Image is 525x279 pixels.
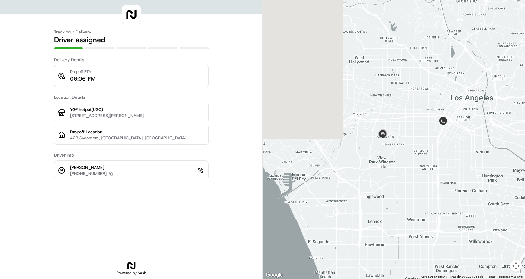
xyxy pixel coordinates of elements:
h3: Driver Info [54,152,209,158]
a: Terms [487,275,495,278]
p: [PHONE_NUMBER] [70,170,107,176]
button: Keyboard shortcuts [421,275,447,279]
h2: Driver assigned [54,35,209,45]
p: Dropoff ETA [70,69,95,75]
p: YGF hotpot(USC) [70,106,205,113]
button: Map camera controls [510,260,522,272]
a: Report a map error [499,275,523,278]
a: Open this area in Google Maps (opens a new window) [264,271,284,279]
h3: Delivery Details [54,57,209,63]
h3: Location Details [54,94,209,100]
h2: Powered by [117,271,146,275]
p: [PERSON_NAME] [70,164,113,170]
img: Google [264,271,284,279]
p: Dropoff Location [70,129,205,135]
h3: Track Your Delivery [54,29,209,35]
p: [STREET_ADDRESS][PERSON_NAME] [70,113,205,119]
span: Map data ©2025 Google [450,275,483,278]
p: 06:06 PM [70,75,95,83]
p: 428 Sycamore, [GEOGRAPHIC_DATA], [GEOGRAPHIC_DATA] [70,135,205,141]
span: Nash [138,271,146,275]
